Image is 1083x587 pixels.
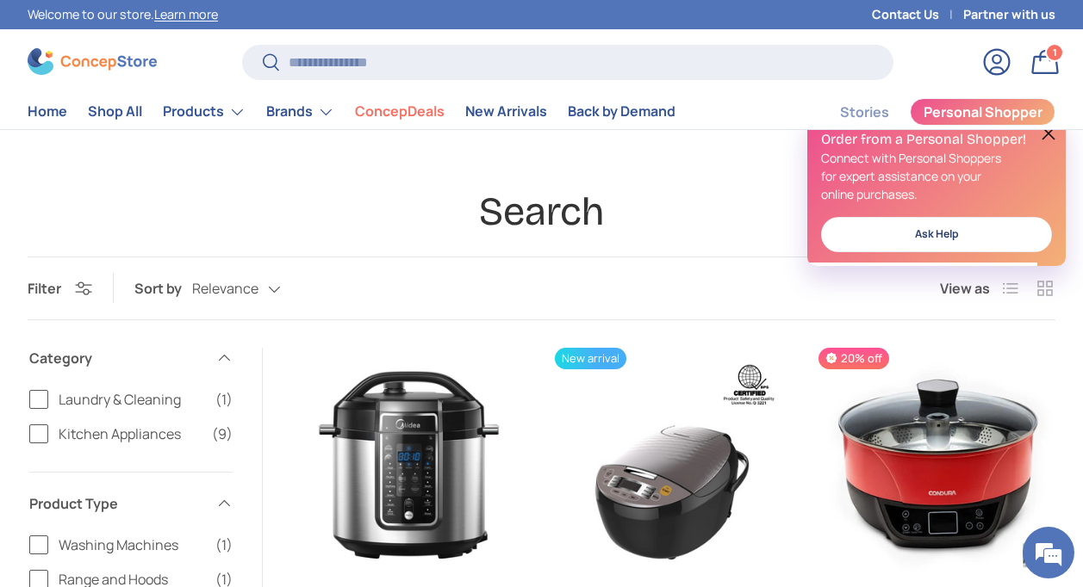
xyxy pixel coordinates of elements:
h2: Order from a Personal Shopper! [821,130,1052,149]
label: Sort by [134,278,192,299]
span: Filter [28,279,61,298]
span: Kitchen Appliances [59,423,202,444]
a: Ask Help [821,217,1052,252]
button: Filter [28,279,92,298]
summary: Brands [256,95,345,129]
span: Category [29,348,205,368]
img: ConcepStore [28,48,157,75]
button: Relevance [192,274,315,304]
a: Back by Demand [568,95,675,128]
span: Relevance [192,281,258,297]
p: Connect with Personal Shoppers for expert assistance on your online purchases. [821,149,1052,203]
nav: Secondary [799,95,1055,129]
a: Home [28,95,67,128]
a: Brands [266,95,334,129]
span: Product Type [29,493,205,514]
p: Welcome to our store. [28,5,218,24]
span: 1 [1053,46,1057,59]
a: Learn more [154,6,218,22]
a: Stories [840,96,889,129]
a: Partner with us [963,5,1055,24]
span: (1) [215,534,233,555]
h1: Search [28,187,1055,236]
summary: Products [152,95,256,129]
span: Personal Shopper [924,105,1043,119]
span: View as [940,278,990,299]
a: Products [163,95,246,129]
a: New Arrivals [465,95,547,128]
summary: Product Type [29,473,233,534]
nav: Primary [28,95,675,129]
a: ConcepDeals [355,95,445,128]
a: Midea 12-in-1 InnerChef Multi-Cooker with Pressure Cooker Function [290,348,527,584]
span: Laundry & Cleaning [59,389,205,410]
span: (1) [215,389,233,410]
a: Condura Multi-function Hotpot [818,348,1055,584]
span: (9) [212,423,233,444]
span: New arrival [555,348,626,369]
a: Midea 1.8L Multi Cooker [555,348,792,584]
a: Contact Us [872,5,963,24]
a: Shop All [88,95,142,128]
summary: Category [29,327,233,389]
span: 20% off [818,348,888,369]
a: Personal Shopper [910,98,1055,126]
span: Washing Machines [59,534,205,555]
